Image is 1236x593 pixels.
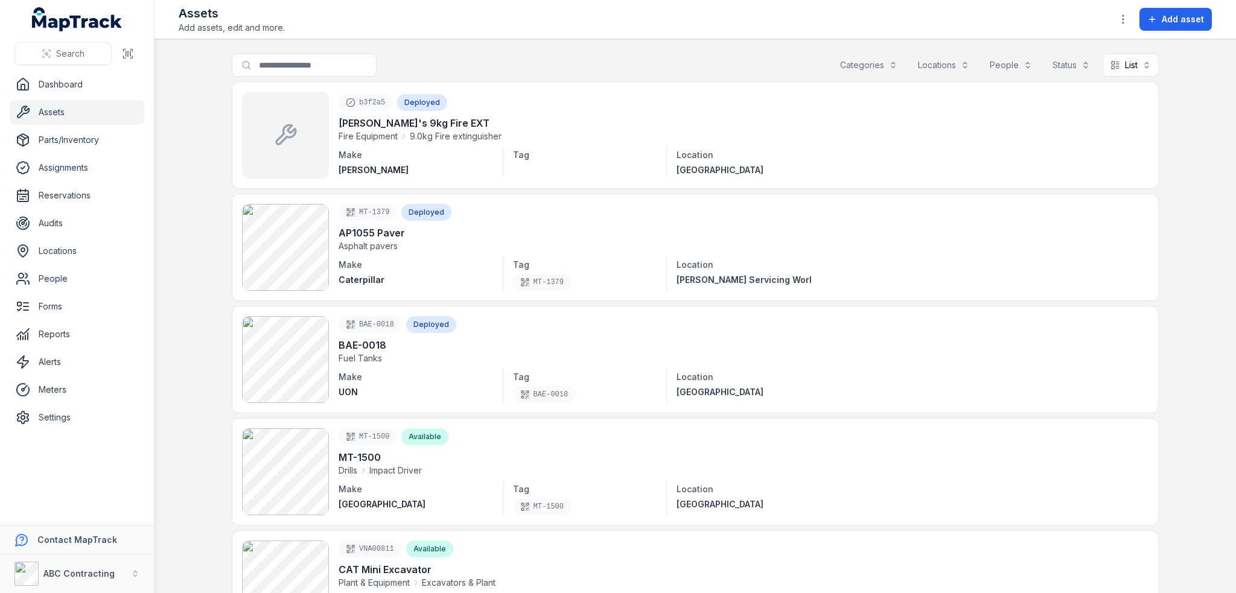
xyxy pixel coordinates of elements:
a: MapTrack [32,7,123,31]
span: [PERSON_NAME] [339,165,409,175]
span: UON [339,387,358,397]
span: Search [56,48,84,60]
div: BAE-0018 [513,386,576,403]
a: People [10,267,144,291]
div: MT-1379 [513,274,571,291]
a: Reports [10,322,144,346]
h2: Assets [179,5,285,22]
span: [GEOGRAPHIC_DATA] [677,387,763,397]
a: Locations [10,239,144,263]
a: [PERSON_NAME] Servicing Workshop / Site [677,274,811,286]
button: Search [14,42,112,65]
button: List [1103,54,1159,77]
a: Audits [10,211,144,235]
a: Reservations [10,183,144,208]
span: [GEOGRAPHIC_DATA] [677,165,763,175]
a: [GEOGRAPHIC_DATA] [677,386,811,398]
span: Add assets, edit and more. [179,22,285,34]
a: [GEOGRAPHIC_DATA] [677,498,811,510]
span: [GEOGRAPHIC_DATA] [339,499,425,509]
strong: ABC Contracting [43,568,115,579]
a: Meters [10,378,144,402]
a: Forms [10,294,144,319]
button: People [982,54,1040,77]
a: Alerts [10,350,144,374]
a: Parts/Inventory [10,128,144,152]
a: Assignments [10,156,144,180]
a: Settings [10,405,144,430]
span: [GEOGRAPHIC_DATA] [677,499,763,509]
strong: Contact MapTrack [37,534,117,545]
a: Assets [10,100,144,124]
div: MT-1500 [513,498,571,515]
span: Caterpillar [339,274,384,285]
button: Add asset [1139,8,1212,31]
a: [GEOGRAPHIC_DATA] [677,164,811,176]
span: [PERSON_NAME] Servicing Workshop / Site [677,274,860,285]
button: Status [1045,54,1098,77]
a: Dashboard [10,72,144,97]
span: Add asset [1162,13,1204,25]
